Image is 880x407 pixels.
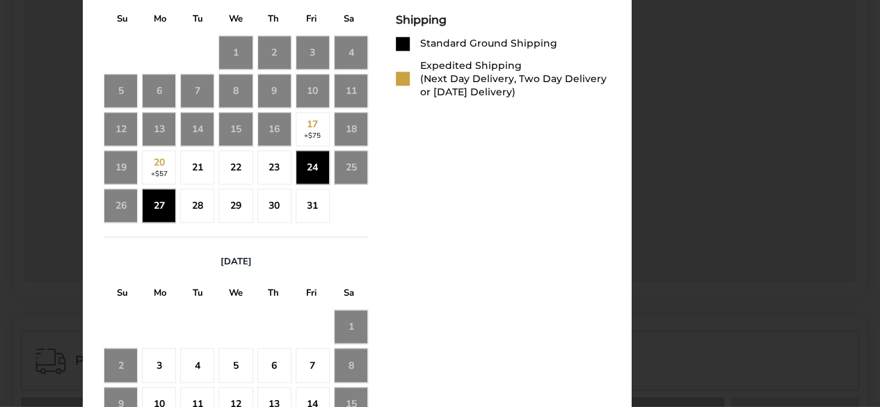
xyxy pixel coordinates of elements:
div: T [179,10,217,31]
div: S [330,10,368,31]
span: [DATE] [221,255,252,268]
div: T [255,284,292,305]
div: W [217,284,255,305]
div: F [292,284,330,305]
div: Expedited Shipping (Next Day Delivery, Two Day Delivery or [DATE] Delivery) [420,59,610,99]
div: T [255,10,292,31]
div: Shipping [396,13,610,26]
div: Standard Ground Shipping [420,37,557,50]
div: F [292,10,330,31]
div: W [217,10,255,31]
div: S [104,284,141,305]
button: [DATE] [215,255,257,268]
div: T [179,284,217,305]
div: S [330,284,368,305]
div: M [141,284,179,305]
div: M [141,10,179,31]
div: S [104,10,141,31]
